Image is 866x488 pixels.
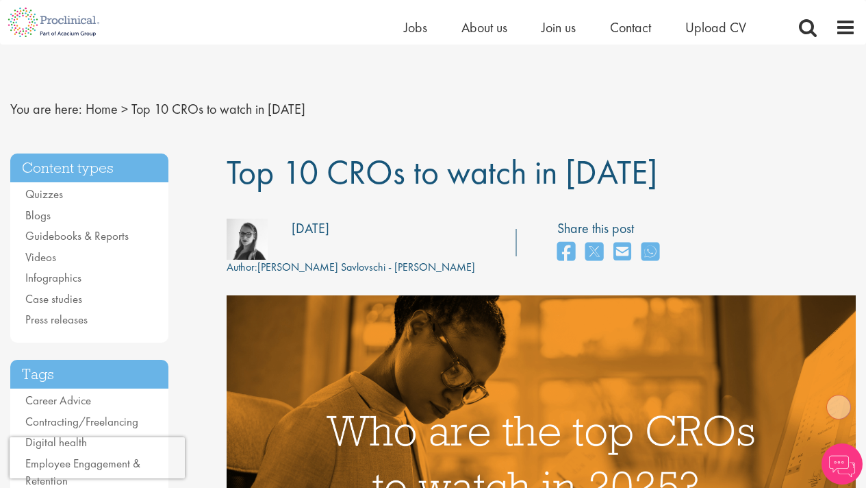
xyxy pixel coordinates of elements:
a: Digital health [25,435,87,450]
iframe: reCAPTCHA [10,437,185,478]
h3: Tags [10,360,168,389]
a: Videos [25,249,56,265]
div: [DATE] [292,219,329,239]
a: Jobs [404,19,427,36]
img: fff6768c-7d58-4950-025b-08d63f9598ee [227,219,268,260]
span: You are here: [10,100,82,118]
h3: Content types [10,154,168,183]
div: [PERSON_NAME] Savlovschi - [PERSON_NAME] [227,260,475,276]
a: Quizzes [25,186,63,202]
a: share on twitter [585,238,603,267]
a: Infographics [25,270,81,285]
a: About us [461,19,507,36]
span: Top 10 CROs to watch in [DATE] [131,100,305,118]
a: Blogs [25,208,51,223]
a: Press releases [25,312,88,327]
span: Top 10 CROs to watch in [DATE] [227,150,657,194]
span: > [121,100,128,118]
a: share on email [613,238,631,267]
a: share on facebook [557,238,575,267]
a: breadcrumb link [86,100,118,118]
a: Contracting/Freelancing [25,414,138,429]
a: Case studies [25,291,82,306]
a: share on whats app [641,238,659,267]
a: Upload CV [685,19,746,36]
span: Author: [227,260,257,274]
a: Career Advice [25,393,91,408]
label: Share this post [557,219,666,239]
a: Join us [542,19,576,36]
img: Chatbot [822,443,863,485]
a: Contact [610,19,651,36]
a: Guidebooks & Reports [25,228,129,243]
